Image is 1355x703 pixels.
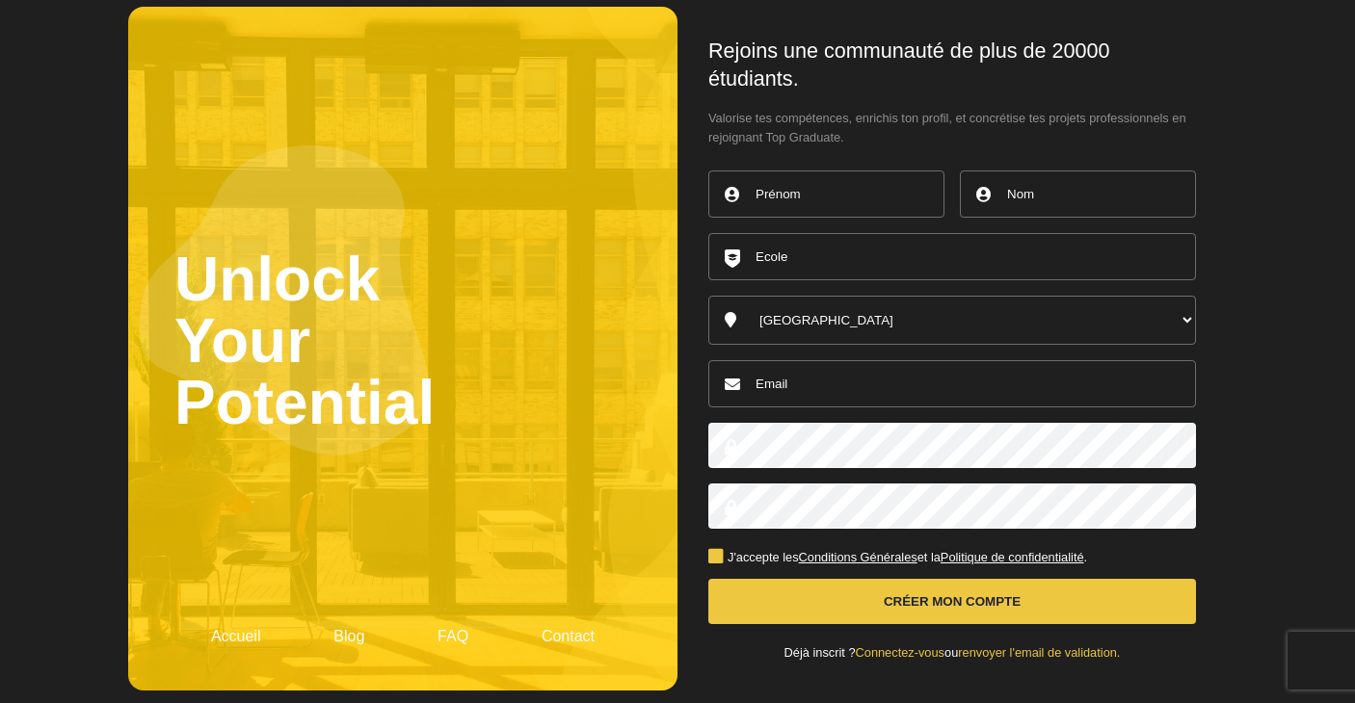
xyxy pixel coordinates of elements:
[958,645,1120,660] a: renvoyer l'email de validation.
[211,628,261,644] a: Accueil
[438,628,468,644] a: FAQ
[708,109,1196,147] span: Valorise tes compétences, enrichis ton profil, et concrétise tes projets professionnels en rejoig...
[708,233,1196,280] input: Ecole
[174,53,631,629] h2: Unlock Your Potential
[941,550,1084,564] a: Politique de confidentialité
[856,645,944,660] a: Connectez-vous
[960,170,1196,218] input: Nom
[708,552,1087,564] label: J'accepte les et la .
[799,550,917,564] a: Conditions Générales
[708,647,1196,660] div: Déjà inscrit ? ou
[708,360,1196,407] input: Email
[708,170,944,218] input: Prénom
[708,579,1196,624] button: Créer mon compte
[542,628,595,644] a: Contact
[708,38,1196,93] h1: Rejoins une communauté de plus de 20000 étudiants.
[333,628,364,644] a: Blog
